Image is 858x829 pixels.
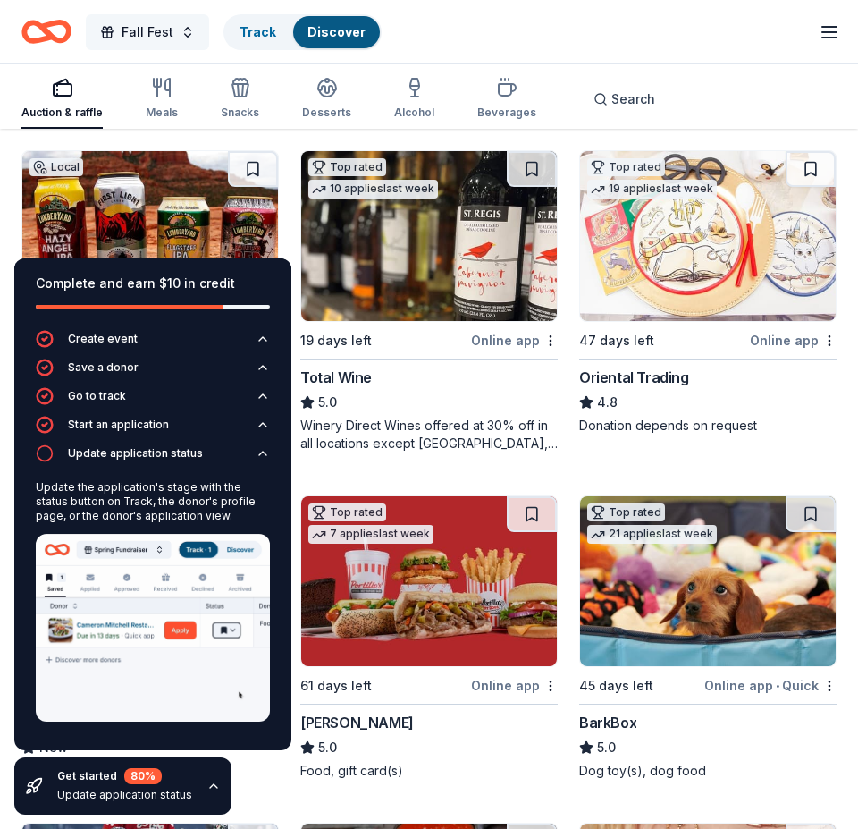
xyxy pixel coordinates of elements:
[36,387,270,416] button: Go to track
[580,151,836,321] img: Image for Oriental Trading
[776,679,779,693] span: •
[68,418,169,432] div: Start an application
[300,417,558,453] div: Winery Direct Wines offered at 30% off in all locations except [GEOGRAPHIC_DATA], [GEOGRAPHIC_DAT...
[223,14,382,50] button: TrackDiscover
[611,89,655,110] span: Search
[36,330,270,359] button: Create event
[471,329,558,351] div: Online app
[587,158,665,176] div: Top rated
[36,416,270,444] button: Start an application
[579,417,837,435] div: Donation depends on request
[36,534,270,722] img: Update
[68,332,138,346] div: Create event
[300,150,558,453] a: Image for Total WineTop rated10 applieslast week19 days leftOnline appTotal Wine5.0Winery Direct ...
[36,480,270,523] div: Update the application's stage with the status button on Track, the donor's profile page, or the ...
[146,106,178,120] div: Meals
[597,737,616,758] span: 5.0
[302,106,351,120] div: Desserts
[300,675,372,697] div: 61 days left
[318,737,337,758] span: 5.0
[301,496,557,666] img: Image for Portillo's
[68,446,203,461] div: Update application status
[122,21,173,43] span: Fall Fest
[36,273,270,294] div: Complete and earn $10 in credit
[302,70,351,129] button: Desserts
[86,14,209,50] button: Fall Fest
[36,444,270,473] button: Update application status
[579,367,689,388] div: Oriental Trading
[29,158,83,176] div: Local
[22,151,278,321] img: Image for Lumberyard Brewing Co.
[308,525,433,544] div: 7 applies last week
[300,712,414,733] div: [PERSON_NAME]
[580,496,836,666] img: Image for BarkBox
[579,150,837,435] a: Image for Oriental TradingTop rated19 applieslast week47 days leftOnline appOriental Trading4.8Do...
[68,389,126,403] div: Go to track
[240,24,275,39] a: Track
[318,392,337,413] span: 5.0
[477,70,536,129] button: Beverages
[579,762,837,780] div: Dog toy(s), dog food
[21,150,279,435] a: Image for Lumberyard Brewing Co.Local45 days leftOnline app•QuickLumberyard Brewing Co.NewBeer, g...
[587,503,665,521] div: Top rated
[36,473,270,736] div: Update application status
[308,180,438,199] div: 10 applies last week
[36,359,270,387] button: Save a donor
[21,106,103,120] div: Auction & raffle
[750,329,837,351] div: Online app
[471,674,558,697] div: Online app
[21,70,103,129] button: Auction & raffle
[394,70,434,129] button: Alcohol
[300,367,372,388] div: Total Wine
[308,158,386,176] div: Top rated
[300,330,372,351] div: 19 days left
[68,360,139,375] div: Save a donor
[579,330,654,351] div: 47 days left
[21,11,71,53] a: Home
[300,495,558,780] a: Image for Portillo'sTop rated7 applieslast week61 days leftOnline app[PERSON_NAME]5.0Food, gift c...
[704,674,837,697] div: Online app Quick
[146,70,178,129] button: Meals
[579,712,636,733] div: BarkBox
[124,768,162,784] div: 80 %
[307,24,366,39] a: Discover
[221,106,259,120] div: Snacks
[587,180,717,199] div: 19 applies last week
[587,525,717,544] div: 21 applies last week
[579,495,837,780] a: Image for BarkBoxTop rated21 applieslast week45 days leftOnline app•QuickBarkBox5.0Dog toy(s), do...
[579,81,669,117] button: Search
[597,392,618,413] span: 4.8
[301,151,557,321] img: Image for Total Wine
[221,70,259,129] button: Snacks
[308,503,386,521] div: Top rated
[57,768,192,784] div: Get started
[477,106,536,120] div: Beverages
[394,106,434,120] div: Alcohol
[300,762,558,780] div: Food, gift card(s)
[579,675,653,697] div: 45 days left
[57,788,192,802] div: Update application status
